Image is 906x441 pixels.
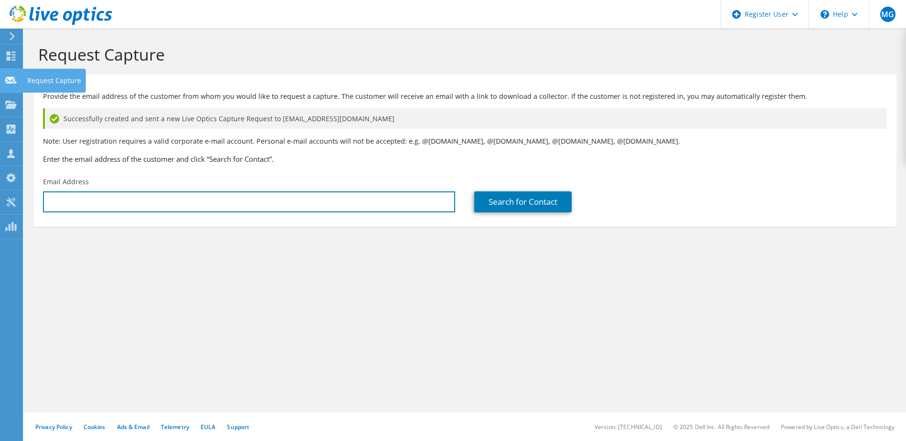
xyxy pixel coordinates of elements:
span: MG [880,7,895,22]
span: Successfully created and sent a new Live Optics Capture Request to [EMAIL_ADDRESS][DOMAIN_NAME] [64,114,394,124]
label: Email Address [43,177,89,187]
h1: Request Capture [38,44,887,64]
a: Ads & Email [117,423,149,431]
div: Request Capture [22,69,86,93]
a: Support [227,423,249,431]
a: Privacy Policy [35,423,72,431]
h3: Enter the email address of the customer and click “Search for Contact”. [43,154,887,164]
p: Provide the email address of the customer from whom you would like to request a capture. The cust... [43,91,887,102]
svg: \n [821,10,829,19]
li: Version: [TECHNICAL_ID] [595,423,662,431]
p: Note: User registration requires a valid corporate e-mail account. Personal e-mail accounts will ... [43,136,887,147]
a: Cookies [84,423,106,431]
li: Powered by Live Optics, a Dell Technology [781,423,895,431]
a: EULA [201,423,215,431]
li: © 2025 Dell Inc. All Rights Reserved [673,423,769,431]
a: Telemetry [161,423,189,431]
a: Search for Contact [474,191,572,212]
